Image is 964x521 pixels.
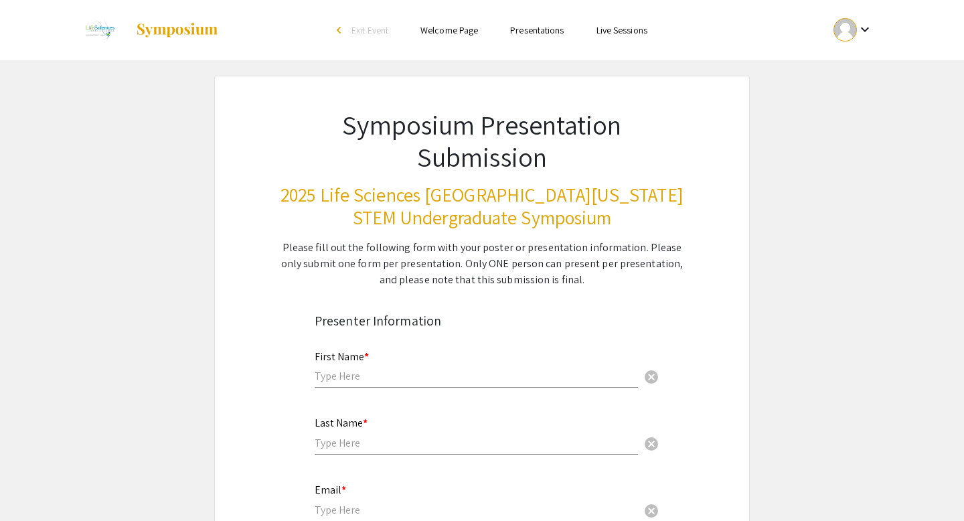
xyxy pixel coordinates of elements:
a: Presentations [510,24,564,36]
a: 2025 Life Sciences South Florida STEM Undergraduate Symposium [77,13,219,47]
span: cancel [643,503,659,519]
h1: Symposium Presentation Submission [280,108,684,173]
a: Live Sessions [596,24,647,36]
h3: 2025 Life Sciences [GEOGRAPHIC_DATA][US_STATE] STEM Undergraduate Symposium [280,183,684,228]
input: Type Here [315,436,638,450]
img: Symposium by ForagerOne [135,22,219,38]
span: cancel [643,369,659,385]
mat-label: First Name [315,350,369,364]
iframe: Chat [10,461,57,511]
input: Type Here [315,369,638,383]
mat-label: Last Name [315,416,368,430]
div: Please fill out the following form with your poster or presentation information. Please only subm... [280,240,684,288]
a: Welcome Page [420,24,478,36]
input: Type Here [315,503,638,517]
mat-icon: Expand account dropdown [857,21,873,38]
button: Clear [638,363,665,390]
div: arrow_back_ios [337,26,345,34]
span: Exit Event [351,24,388,36]
button: Expand account dropdown [819,15,887,45]
img: 2025 Life Sciences South Florida STEM Undergraduate Symposium [77,13,122,47]
button: Clear [638,430,665,457]
mat-label: Email [315,483,346,497]
div: Presenter Information [315,311,649,331]
span: cancel [643,436,659,452]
